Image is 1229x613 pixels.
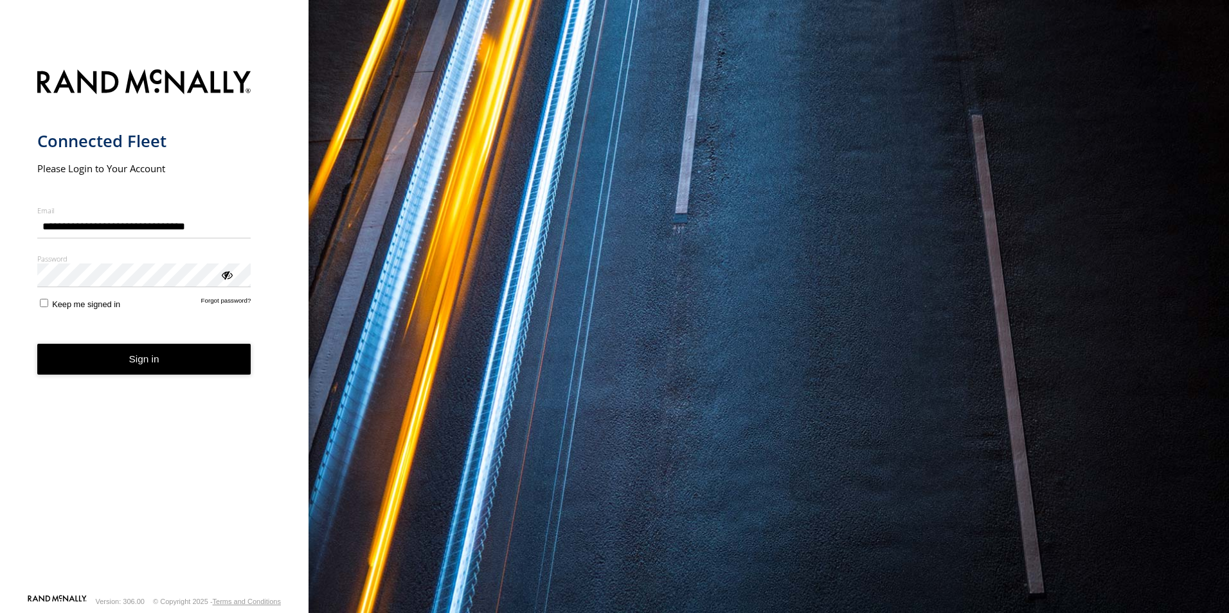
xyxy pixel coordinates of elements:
[37,206,251,215] label: Email
[96,598,145,605] div: Version: 306.00
[37,62,272,594] form: main
[220,268,233,281] div: ViewPassword
[213,598,281,605] a: Terms and Conditions
[40,299,48,307] input: Keep me signed in
[52,299,120,309] span: Keep me signed in
[37,344,251,375] button: Sign in
[28,595,87,608] a: Visit our Website
[37,67,251,100] img: Rand McNally
[201,297,251,309] a: Forgot password?
[37,130,251,152] h1: Connected Fleet
[37,162,251,175] h2: Please Login to Your Account
[153,598,281,605] div: © Copyright 2025 -
[37,254,251,263] label: Password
